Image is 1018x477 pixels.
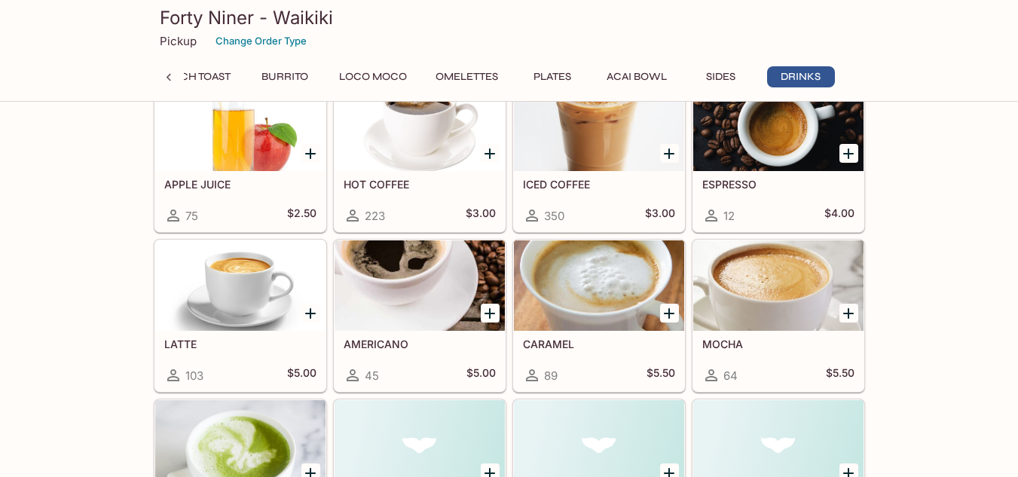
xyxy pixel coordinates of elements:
[514,81,684,171] div: ICED COFFEE
[523,178,675,191] h5: ICED COFFEE
[185,209,198,223] span: 75
[154,80,326,232] a: APPLE JUICE75$2.50
[513,80,685,232] a: ICED COFFEE350$3.00
[164,338,316,350] h5: LATTE
[839,304,858,323] button: Add MOCHA
[544,368,558,383] span: 89
[839,144,858,163] button: Add ESPRESSO
[518,66,586,87] button: Plates
[645,206,675,225] h5: $3.00
[427,66,506,87] button: Omelettes
[523,338,675,350] h5: CARAMEL
[365,209,385,223] span: 223
[544,209,564,223] span: 350
[331,66,415,87] button: Loco Moco
[334,240,506,392] a: AMERICANO45$5.00
[466,206,496,225] h5: $3.00
[660,144,679,163] button: Add ICED COFFEE
[160,34,197,48] p: Pickup
[154,240,326,392] a: LATTE103$5.00
[160,6,859,29] h3: Forty Niner - Waikiki
[693,240,864,331] div: MOCHA
[209,29,313,53] button: Change Order Type
[692,80,864,232] a: ESPRESSO12$4.00
[723,368,738,383] span: 64
[251,66,319,87] button: Burrito
[155,240,326,331] div: LATTE
[598,66,675,87] button: Acai Bowl
[155,81,326,171] div: APPLE JUICE
[513,240,685,392] a: CARAMEL89$5.50
[344,338,496,350] h5: AMERICANO
[767,66,835,87] button: Drinks
[301,304,320,323] button: Add LATTE
[723,209,735,223] span: 12
[335,81,505,171] div: HOT COFFEE
[826,366,854,384] h5: $5.50
[702,338,854,350] h5: MOCHA
[702,178,854,191] h5: ESPRESSO
[481,304,500,323] button: Add AMERICANO
[514,240,684,331] div: CARAMEL
[185,368,203,383] span: 103
[301,144,320,163] button: Add APPLE JUICE
[466,366,496,384] h5: $5.00
[164,178,316,191] h5: APPLE JUICE
[660,304,679,323] button: Add CARAMEL
[687,66,755,87] button: Sides
[824,206,854,225] h5: $4.00
[142,66,239,87] button: French Toast
[287,206,316,225] h5: $2.50
[647,366,675,384] h5: $5.50
[692,240,864,392] a: MOCHA64$5.50
[335,240,505,331] div: AMERICANO
[481,144,500,163] button: Add HOT COFFEE
[693,81,864,171] div: ESPRESSO
[287,366,316,384] h5: $5.00
[334,80,506,232] a: HOT COFFEE223$3.00
[365,368,379,383] span: 45
[344,178,496,191] h5: HOT COFFEE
